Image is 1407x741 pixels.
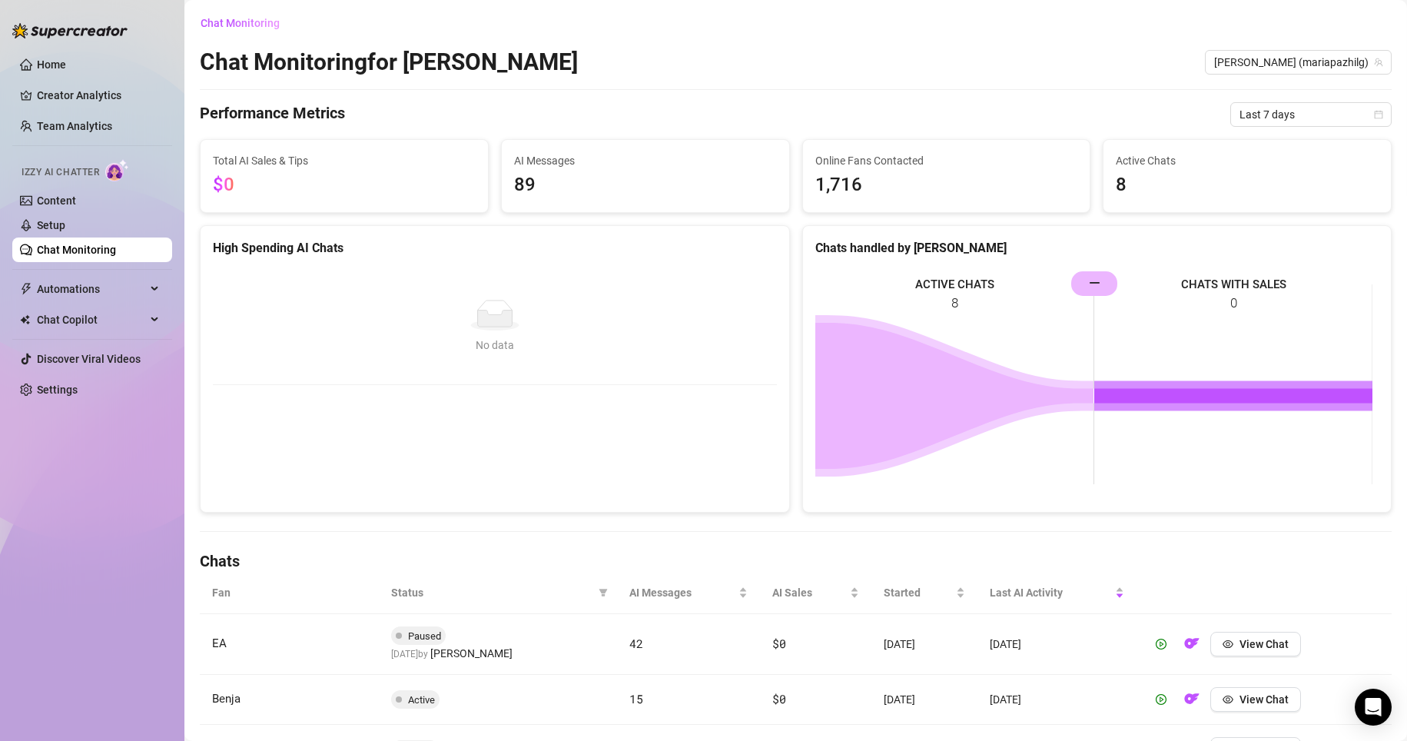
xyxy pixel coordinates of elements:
span: Online Fans Contacted [815,152,1078,169]
a: Team Analytics [37,120,112,132]
td: [DATE] [871,675,978,725]
a: OF [1180,641,1204,653]
span: AI Messages [514,152,777,169]
span: calendar [1374,110,1383,119]
span: 8 [1116,171,1379,200]
span: [DATE] by [391,649,513,660]
div: Chats handled by [PERSON_NAME] [815,238,1379,258]
a: OF [1180,696,1204,709]
span: Active Chats [1116,152,1379,169]
span: filter [599,588,608,597]
span: filter [596,581,611,604]
h2: Chat Monitoring for [PERSON_NAME] [200,48,578,77]
span: Started [884,584,954,601]
th: Fan [200,572,379,614]
span: [PERSON_NAME] [430,645,513,662]
span: $0 [772,691,785,706]
td: [DATE] [977,675,1137,725]
span: EA [212,636,227,650]
td: [DATE] [977,614,1137,675]
img: AI Chatter [105,159,129,181]
span: Maria (mariapazhilg) [1214,51,1382,74]
span: Chat Copilot [37,307,146,332]
img: OF [1184,636,1200,651]
span: eye [1223,694,1233,705]
span: team [1374,58,1383,67]
span: AI Sales [772,584,846,601]
img: OF [1184,691,1200,706]
button: OF [1180,632,1204,656]
button: OF [1180,687,1204,712]
span: Paused [408,630,441,642]
div: High Spending AI Chats [213,238,777,258]
span: Status [391,584,592,601]
span: View Chat [1239,638,1289,650]
span: 15 [629,691,642,706]
td: [DATE] [871,614,978,675]
img: logo-BBDzfeDw.svg [12,23,128,38]
th: AI Messages [617,572,760,614]
span: $0 [772,636,785,651]
span: Izzy AI Chatter [22,165,99,180]
a: Discover Viral Videos [37,353,141,365]
a: Content [37,194,76,207]
span: Total AI Sales & Tips [213,152,476,169]
a: Creator Analytics [37,83,160,108]
h4: Performance Metrics [200,102,345,127]
button: View Chat [1210,632,1301,656]
span: thunderbolt [20,283,32,295]
span: Active [408,694,435,706]
span: Last AI Activity [990,584,1112,601]
button: Chat Monitoring [200,11,292,35]
span: View Chat [1239,693,1289,706]
button: View Chat [1210,687,1301,712]
span: AI Messages [629,584,735,601]
span: 1,716 [815,171,1078,200]
span: eye [1223,639,1233,650]
a: Chat Monitoring [37,244,116,256]
th: Started [871,572,978,614]
img: Chat Copilot [20,314,30,325]
span: 42 [629,636,642,651]
a: Home [37,58,66,71]
h4: Chats [200,550,1392,572]
span: Last 7 days [1239,103,1382,126]
span: Automations [37,277,146,301]
span: 89 [514,171,777,200]
div: No data [228,337,762,354]
span: Chat Monitoring [201,17,280,29]
span: $0 [213,174,234,195]
th: AI Sales [760,572,871,614]
span: Benja [212,692,241,706]
a: Settings [37,384,78,396]
div: Open Intercom Messenger [1355,689,1392,726]
th: Last AI Activity [977,572,1137,614]
a: Setup [37,219,65,231]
